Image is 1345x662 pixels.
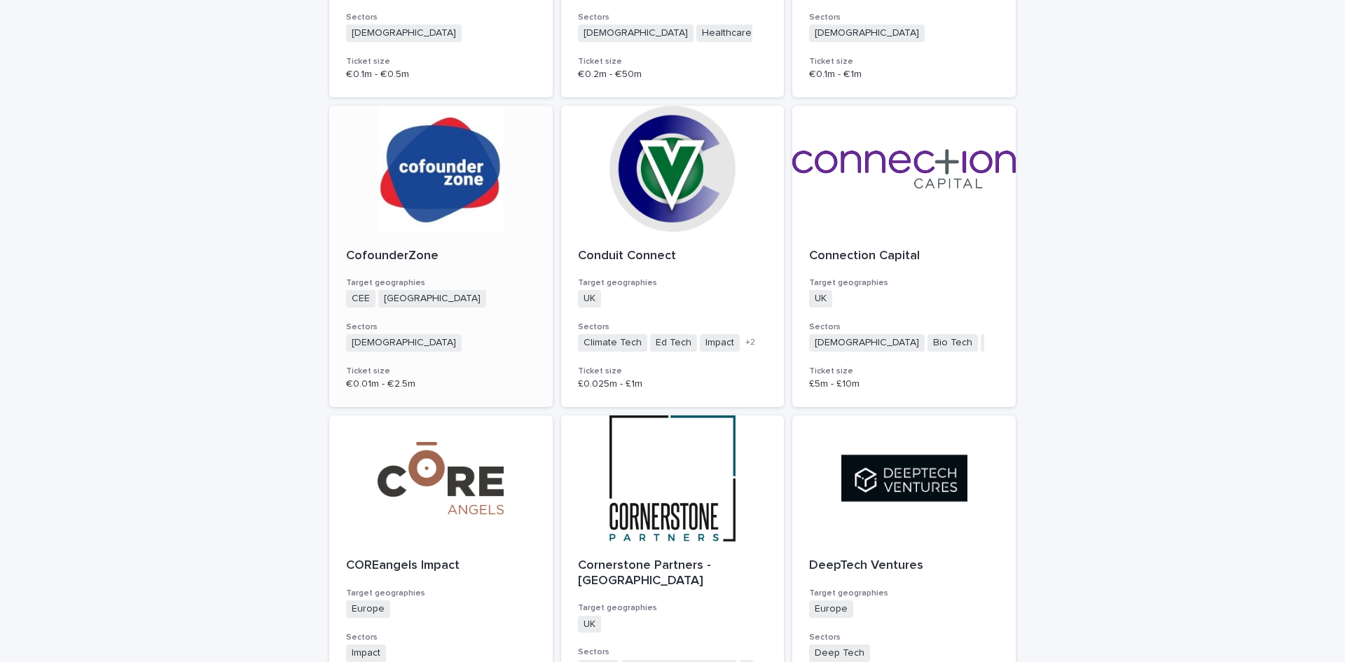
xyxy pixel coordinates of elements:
[700,334,740,352] span: Impact
[809,644,870,662] span: Deep Tech
[346,249,536,264] p: CofounderZone
[578,249,768,264] p: Conduit Connect
[809,56,999,67] h3: Ticket size
[578,25,694,42] span: [DEMOGRAPHIC_DATA]
[745,338,755,347] span: + 2
[378,290,486,308] span: [GEOGRAPHIC_DATA]
[809,366,999,377] h3: Ticket size
[578,69,642,79] span: €0.2m - €50m
[578,602,768,614] h3: Target geographies
[346,644,386,662] span: Impact
[329,106,553,408] a: CofounderZoneTarget geographiesCEE[GEOGRAPHIC_DATA]Sectors[DEMOGRAPHIC_DATA]Ticket size€0.01m - €...
[346,600,390,618] span: Europe
[809,12,999,23] h3: Sectors
[578,277,768,289] h3: Target geographies
[578,366,768,377] h3: Ticket size
[981,334,1042,352] span: Healthcare
[809,25,925,42] span: [DEMOGRAPHIC_DATA]
[792,106,1016,408] a: Connection CapitalTarget geographiesUKSectors[DEMOGRAPHIC_DATA]Bio TechHealthcareTicket size£5m -...
[561,106,785,408] a: Conduit ConnectTarget geographiesUKSectorsClimate TechEd TechImpact+2Ticket size£0.025m - £1m
[809,632,999,643] h3: Sectors
[809,290,832,308] span: UK
[578,616,601,633] span: UK
[809,249,999,264] p: Connection Capital
[578,379,642,389] span: £0.025m - £1m
[578,12,768,23] h3: Sectors
[809,69,862,79] span: €0.1m - €1m
[809,379,860,389] span: £5m - £10m
[578,56,768,67] h3: Ticket size
[346,632,536,643] h3: Sectors
[809,322,999,333] h3: Sectors
[346,69,409,79] span: €0.1m - €0.5m
[346,25,462,42] span: [DEMOGRAPHIC_DATA]
[578,558,768,588] p: Cornerstone Partners - [GEOGRAPHIC_DATA]
[346,366,536,377] h3: Ticket size
[809,558,999,574] p: DeepTech Ventures
[346,558,536,574] p: COREangels Impact
[650,334,697,352] span: Ed Tech
[578,290,601,308] span: UK
[809,600,853,618] span: Europe
[927,334,978,352] span: Bio Tech
[809,588,999,599] h3: Target geographies
[578,334,647,352] span: Climate Tech
[346,12,536,23] h3: Sectors
[578,322,768,333] h3: Sectors
[578,647,768,658] h3: Sectors
[346,277,536,289] h3: Target geographies
[346,334,462,352] span: [DEMOGRAPHIC_DATA]
[346,290,375,308] span: CEE
[346,322,536,333] h3: Sectors
[696,25,757,42] span: Healthcare
[346,379,415,389] span: €0.01m - €2.5m
[346,56,536,67] h3: Ticket size
[809,334,925,352] span: [DEMOGRAPHIC_DATA]
[809,277,999,289] h3: Target geographies
[346,588,536,599] h3: Target geographies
